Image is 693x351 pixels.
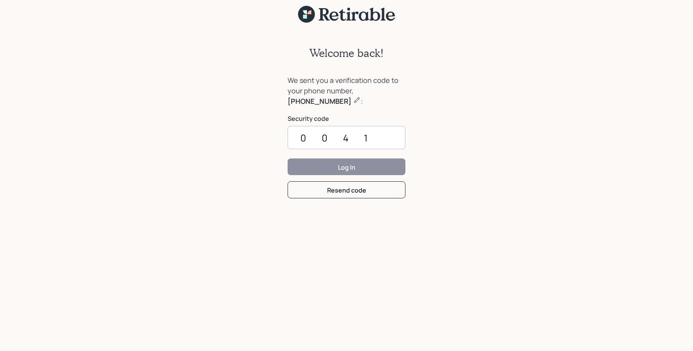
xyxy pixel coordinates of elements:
button: Log In [288,158,405,175]
div: Resend code [327,186,366,194]
h2: Welcome back! [309,46,384,60]
label: Security code [288,114,405,123]
b: [PHONE_NUMBER] [288,96,352,106]
button: Resend code [288,181,405,198]
div: Log In [338,163,355,172]
div: We sent you a verification code to your phone number, : [288,75,405,107]
input: •••• [288,126,405,149]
